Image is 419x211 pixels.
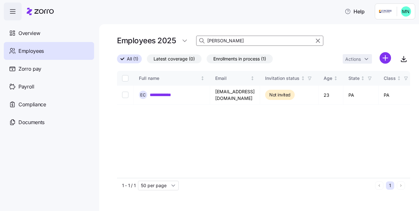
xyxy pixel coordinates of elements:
span: Zorro pay [18,65,41,73]
div: Email [215,75,249,82]
button: Help [340,5,370,18]
span: E C [140,93,146,97]
svg: add icon [380,52,391,64]
input: Search Employees [196,36,323,46]
span: Latest coverage (0) [154,55,195,63]
div: Class [384,75,396,82]
span: Payroll [18,83,34,91]
div: State [348,75,360,82]
td: 23 [319,86,343,105]
td: PA [343,86,379,105]
th: EmailNot sorted [210,71,260,86]
span: Help [345,8,365,15]
a: Overview [4,24,94,42]
div: Not sorted [200,76,205,81]
div: Invitation status [265,75,299,82]
span: Enrollments in process (1) [213,55,266,63]
button: Next page [397,181,405,190]
div: Not sorted [250,76,255,81]
th: Full nameNot sorted [134,71,210,86]
th: Invitation statusNot sorted [260,71,319,86]
div: Not sorted [397,76,401,81]
button: Previous page [375,181,383,190]
a: Compliance [4,95,94,113]
span: Not invited [269,91,291,99]
td: PA [379,86,415,105]
div: Full name [139,75,199,82]
button: 1 [386,181,394,190]
img: Employer logo [379,8,392,15]
a: Documents [4,113,94,131]
button: Actions [343,54,372,64]
input: Select all records [122,75,128,81]
div: Not sorted [333,76,338,81]
span: 1 - 1 / 1 [122,182,135,189]
a: Payroll [4,78,94,95]
th: ClassNot sorted [379,71,415,86]
a: Employees [4,42,94,60]
div: Not sorted [361,76,365,81]
th: AgeNot sorted [319,71,343,86]
div: Age [324,75,332,82]
div: Not sorted [301,76,305,81]
span: All (1) [127,55,138,63]
span: Overview [18,29,40,37]
th: StateNot sorted [343,71,379,86]
input: Select record 1 [122,92,128,98]
img: b0ee0d05d7ad5b312d7e0d752ccfd4ca [401,6,411,17]
span: Documents [18,118,45,126]
span: Compliance [18,101,46,109]
span: Actions [345,57,361,61]
td: [EMAIL_ADDRESS][DOMAIN_NAME] [210,86,260,105]
h1: Employees 2025 [117,36,176,46]
a: Zorro pay [4,60,94,78]
span: Employees [18,47,44,55]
